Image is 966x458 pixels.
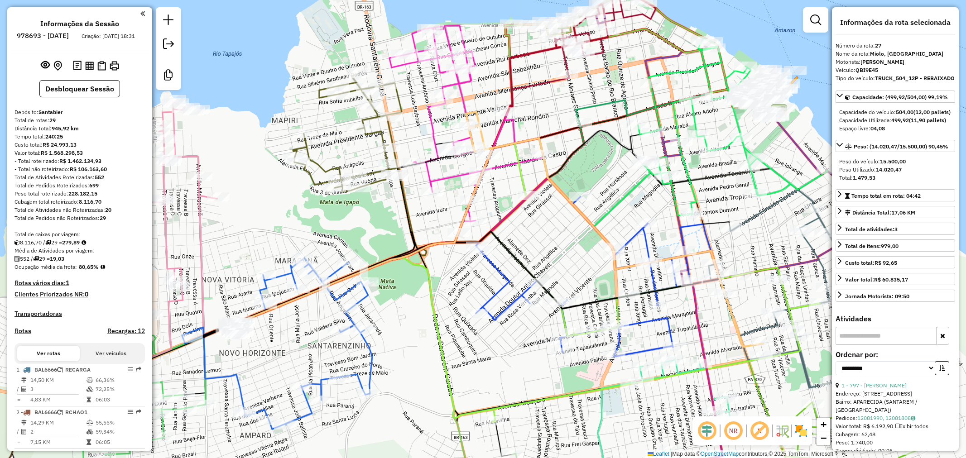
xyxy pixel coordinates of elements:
[68,190,97,197] strong: 228.182,15
[17,32,69,40] h6: 978693 - [DATE]
[95,174,104,181] strong: 552
[39,58,52,73] button: Exibir sessão original
[836,140,955,152] a: Peso: (14.020,47/15.500,00) 90,45%
[880,158,906,165] strong: 15.500,00
[62,409,87,415] span: | RCHAO1
[33,256,39,262] i: Total de rotas
[763,81,785,91] div: Atividade não roteirizada - Camilo Aram Pereira
[891,209,915,216] span: 17,06 KM
[34,366,57,373] span: BAL6666
[87,429,93,434] i: % de utilização da cubagem
[836,273,955,285] a: Valor total:R$ 60.835,17
[836,315,955,323] h4: Atividades
[14,124,145,133] div: Distância Total:
[14,255,145,263] div: 552 / 29 =
[909,117,946,124] strong: (11,90 pallets)
[14,279,145,287] h4: Rotas vários dias:
[836,349,955,360] label: Ordenar por:
[225,318,248,327] div: Atividade não roteirizada - JOCIANE ARANHA
[82,240,86,245] i: Meta Caixas/viagem: 1,00 Diferença: 278,89
[696,420,718,442] span: Ocultar deslocamento
[845,242,899,250] div: Total de itens:
[62,239,80,246] strong: 279,89
[645,450,836,458] div: Map data © contributors,© 2025 TomTom, Microsoft
[96,59,108,72] button: Visualizar Romaneio
[14,157,145,165] div: - Total roteirizado:
[836,256,955,268] a: Custo total:R$ 92,65
[14,327,31,335] a: Rotas
[935,361,949,375] button: Ordem crescente
[836,390,955,398] div: Endereço: [STREET_ADDRESS]
[14,116,145,124] div: Total de rotas:
[891,117,909,124] strong: 499,92
[761,79,783,88] div: Atividade não roteirizada - MARIA DO SOCORRO OLI
[836,206,955,218] a: Distância Total:17,06 KM
[857,415,915,421] a: 12081990, 12081808
[821,432,827,444] span: −
[14,190,145,198] div: Peso total roteirizado:
[14,310,145,318] h4: Transportadoras
[140,8,145,19] a: Clique aqui para minimizar o painel
[30,418,86,427] td: 14,29 KM
[836,66,955,74] div: Veículo:
[839,116,952,124] div: Capacidade Utilizada:
[764,106,787,115] div: Atividade não roteirizada - GUSTAVO ROCHA
[836,42,955,50] div: Número da rota:
[231,322,254,331] div: Atividade não roteirizada - A L F DA ROCHA COMER
[39,80,120,97] button: Desbloquear Sessão
[874,276,908,283] strong: R$ 60.835,17
[841,382,907,389] a: 1 - 797 - [PERSON_NAME]
[845,292,909,301] div: Jornada Motorista: 09:50
[70,166,107,172] strong: R$ 106.163,60
[78,32,139,40] div: Criação: [DATE] 18:31
[43,141,77,148] strong: R$ 24.993,13
[50,255,64,262] strong: 19,03
[100,215,106,221] strong: 29
[14,247,145,255] div: Média de Atividades por viagem:
[30,438,86,447] td: 7,15 KM
[21,429,27,434] i: Total de Atividades
[14,181,145,190] div: Total de Pedidos Roteirizados:
[14,214,145,222] div: Total de Pedidos não Roteirizados:
[836,398,955,414] div: Bairro: APARECIDA (SANTAREM / [GEOGRAPHIC_DATA])
[817,418,830,431] a: Zoom in
[807,11,825,29] a: Exibir filtros
[159,66,178,86] a: Criar modelo
[95,418,141,427] td: 55,55%
[836,439,955,447] div: Peso: 1.740,00
[79,263,99,270] strong: 80,65%
[759,74,781,83] div: Atividade não roteirizada - MAX CORDEIRO BENTES
[752,83,774,92] div: Atividade não roteirizada - LUIS EDUARDO GATO LO
[45,240,51,245] i: Total de rotas
[80,346,142,361] button: Ver veículos
[851,192,921,199] span: Tempo total em rota: 04:42
[14,263,77,270] span: Ocupação média da frota:
[648,451,669,457] a: Leaflet
[14,149,145,157] div: Valor total:
[14,173,145,181] div: Total de Atividades Roteirizadas:
[87,377,93,383] i: % de utilização do peso
[136,409,141,415] em: Rota exportada
[911,415,915,421] i: Observações
[855,67,878,73] strong: QBI9E45
[852,94,948,100] span: Capacidade: (499,92/504,00) 99,19%
[744,81,766,91] div: Atividade não roteirizada - ANTONIO ALMEIDA
[896,109,913,115] strong: 504,00
[30,376,86,385] td: 14,50 KM
[821,419,827,430] span: +
[845,276,908,284] div: Valor total:
[894,226,898,233] strong: 3
[870,125,885,132] strong: 04,08
[860,58,904,65] strong: [PERSON_NAME]
[895,423,928,429] span: Exibir todos
[95,385,141,394] td: 72,25%
[754,77,777,86] div: Atividade não roteirizada - MIZAEL DE FRANCA PER
[722,420,744,442] span: Ocultar NR
[870,50,943,57] strong: Miolo, [GEOGRAPHIC_DATA]
[14,165,145,173] div: - Total não roteirizado:
[66,279,69,287] strong: 1
[57,410,62,415] i: Veículo já utilizado nesta sessão
[836,447,955,455] div: Tempo dirigindo: 00:05
[16,438,21,447] td: =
